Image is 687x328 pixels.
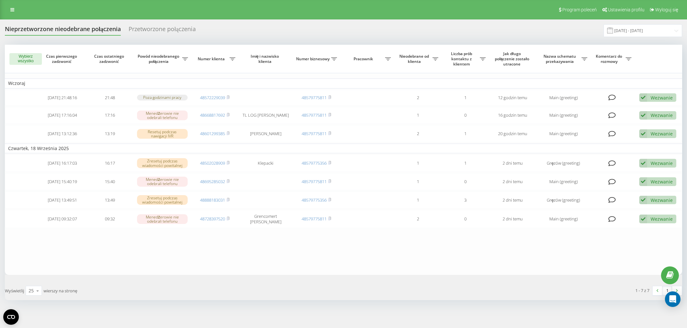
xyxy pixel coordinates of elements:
td: 2 [394,90,442,106]
td: 13:49 [86,192,133,209]
td: [DATE] 21:48:16 [39,90,86,106]
td: [DATE] 15:40:19 [39,173,86,190]
td: Main (greeting) [536,125,591,142]
a: 48579775811 [302,112,327,118]
td: Main (greeting) [536,90,591,106]
span: Czas ostatniego zadzwonić [92,54,128,64]
td: 2 [394,210,442,228]
a: 1 [662,286,672,295]
td: 1 [394,155,442,172]
td: 17:16 [86,107,133,124]
td: 2 dni temu [489,192,536,209]
td: 13:19 [86,125,133,142]
td: 1 [394,173,442,190]
div: Wezwanie [651,160,673,166]
a: 48695285032 [200,179,225,184]
div: Resetuj podczas nawigacji IVR [137,129,188,139]
a: 48572229039 [200,95,225,100]
td: 09:32 [86,210,133,228]
td: [DATE] 13:12:36 [39,125,86,142]
a: 48668817692 [200,112,225,118]
td: 2 dni temu [489,173,536,190]
td: 1 [394,107,442,124]
span: Ustawienia profilu [608,7,644,12]
span: Jak długo połączenie zostało utracone [494,51,531,66]
td: 3 [442,192,489,209]
td: Main (greeting) [536,107,591,124]
td: 16 godzin temu [489,107,536,124]
td: Wczoraj [5,78,682,88]
td: 20 godzin temu [489,125,536,142]
td: [DATE] 13:49:51 [39,192,86,209]
span: Wyloguj się [655,7,678,12]
a: 48579775811 [302,131,327,136]
td: [PERSON_NAME] [239,125,293,142]
td: Klepacki [239,155,293,172]
span: Czas pierwszego zadzwonić [44,54,81,64]
a: 48728397520 [200,216,225,222]
div: Wezwanie [651,216,673,222]
td: Main (greeting) [536,210,591,228]
a: 48579775811 [302,95,327,100]
td: 1 [442,90,489,106]
td: 0 [442,210,489,228]
td: 1 [442,155,489,172]
div: Nieprzetworzone nieodebrane połączenia [5,26,121,36]
td: 2 dni temu [489,210,536,228]
td: 0 [442,173,489,190]
span: Nazwa schematu przekazywania [540,54,581,64]
div: Menedżerowie nie odebrali telefonu [137,111,188,120]
div: Wezwanie [651,95,673,101]
td: 2 [394,125,442,142]
span: Numer klienta [194,56,230,62]
td: 1 [442,125,489,142]
a: 48888183031 [200,197,225,203]
span: Imię i nazwisko klienta [244,54,287,64]
td: 16:17 [86,155,133,172]
td: [DATE] 17:16:04 [39,107,86,124]
span: Powód nieodebranego połączenia [137,54,182,64]
td: Gręzów (greeting) [536,155,591,172]
span: Program poleceń [562,7,597,12]
div: Wezwanie [651,197,673,203]
td: 21:48 [86,90,133,106]
div: Menedżerowie nie odebrali telefonu [137,177,188,186]
span: Wyświetlij [5,288,24,294]
button: Open CMP widget [3,309,19,325]
span: Liczba prób kontaktu z klientem [445,51,480,66]
td: [DATE] 09:32:07 [39,210,86,228]
div: 1 - 7 z 7 [635,287,649,294]
td: Czwartek, 18 Września 2025 [5,144,682,153]
span: Nieodebrane od klienta [397,54,432,64]
a: 48579775356 [302,197,327,203]
a: 48502028909 [200,160,225,166]
td: 1 [394,192,442,209]
td: 12 godzin temu [489,90,536,106]
td: Main (greeting) [536,173,591,190]
div: Przetworzone połączenia [129,26,196,36]
td: 15:40 [86,173,133,190]
div: Open Intercom Messenger [665,291,681,307]
span: Numer biznesowy [296,56,331,62]
td: Gręzów (greeting) [536,192,591,209]
button: Wybierz wszystko [9,53,42,65]
a: 48579775356 [302,160,327,166]
div: 25 [29,287,34,294]
div: Wezwanie [651,131,673,137]
span: wierszy na stronę [44,288,77,294]
td: 2 dni temu [489,155,536,172]
td: 0 [442,107,489,124]
td: Grencomert [PERSON_NAME] [239,210,293,228]
div: Zresetuj podczas wiadomości powitalnej [137,158,188,168]
td: [DATE] 16:17:03 [39,155,86,172]
a: 48579775811 [302,216,327,222]
div: Zresetuj podczas wiadomości powitalnej [137,195,188,205]
div: Wezwanie [651,112,673,118]
a: 48601299385 [200,131,225,136]
a: 48579775811 [302,179,327,184]
span: Komentarz do rozmowy [594,54,626,64]
span: Pracownik [343,56,385,62]
div: Wezwanie [651,179,673,185]
div: Menedżerowie nie odebrali telefonu [137,214,188,224]
td: TL LOG [PERSON_NAME] [239,107,293,124]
